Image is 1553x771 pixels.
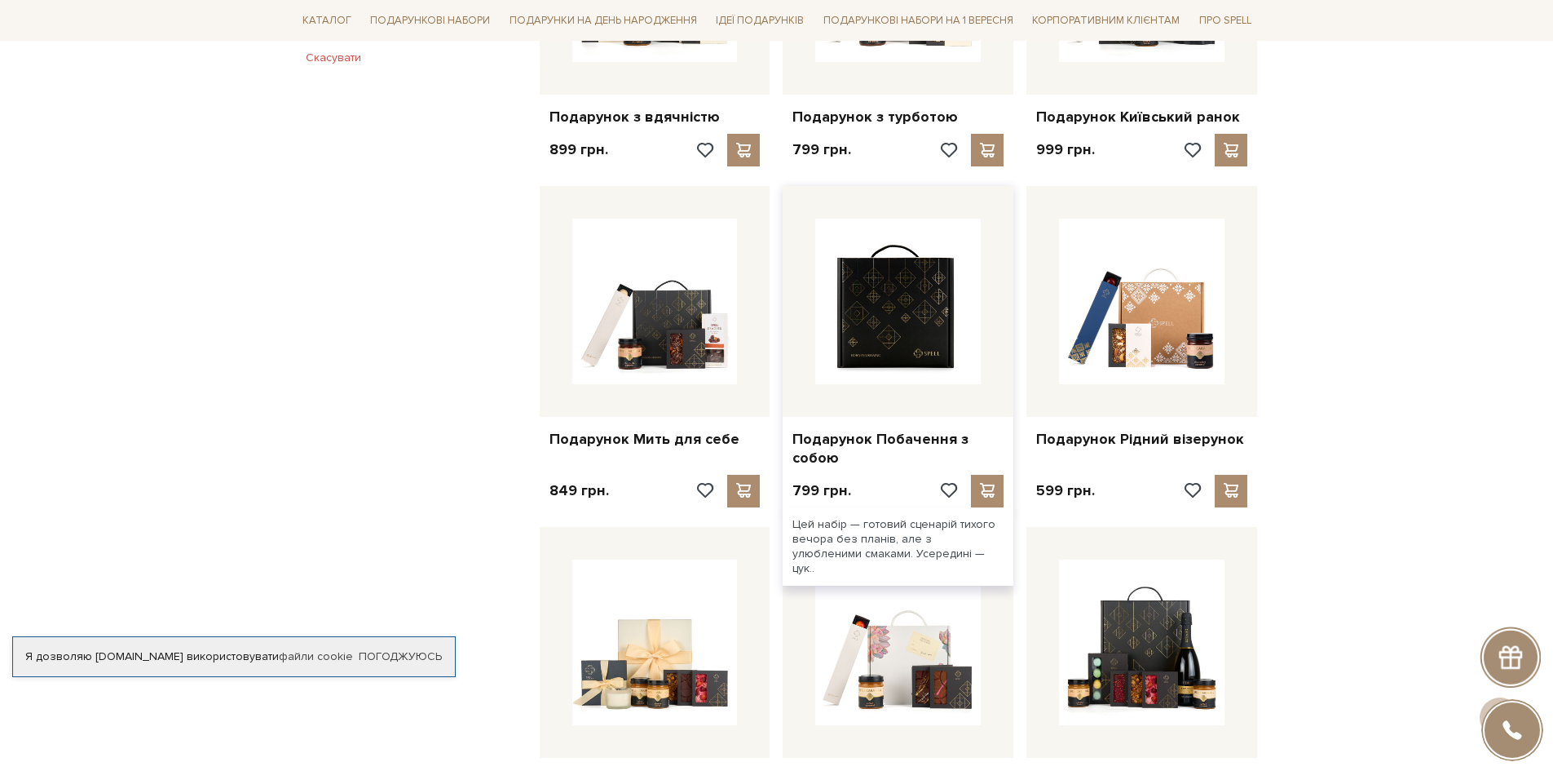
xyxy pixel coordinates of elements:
img: Подарунок Побачення з собою [815,219,981,384]
span: Подарункові набори [364,8,496,33]
a: Подарунок Київський ранок [1036,108,1247,126]
p: 849 грн. [549,481,609,500]
p: 799 грн. [792,481,851,500]
p: 899 грн. [549,140,608,159]
a: Подарунок Мить для себе [549,430,761,449]
span: Каталог [296,8,358,33]
a: Погоджуюсь [359,649,442,664]
a: файли cookie [279,649,353,663]
button: Скасувати [296,45,371,71]
a: Подарунок з вдячністю [549,108,761,126]
p: 999 грн. [1036,140,1095,159]
div: Цей набір — готовий сценарій тихого вечора без планів, але з улюбленими смаками. Усередині — цук.. [783,507,1013,587]
a: Подарунок з турботою [792,108,1004,126]
a: Подарунок Рідний візерунок [1036,430,1247,449]
a: Корпоративним клієнтам [1026,7,1186,34]
p: 599 грн. [1036,481,1095,500]
p: 799 грн. [792,140,851,159]
span: Про Spell [1193,8,1258,33]
a: Подарункові набори на 1 Вересня [817,7,1020,34]
div: Я дозволяю [DOMAIN_NAME] використовувати [13,649,455,664]
a: Подарунок Побачення з собою [792,430,1004,468]
span: Ідеї подарунків [709,8,810,33]
span: Подарунки на День народження [503,8,704,33]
